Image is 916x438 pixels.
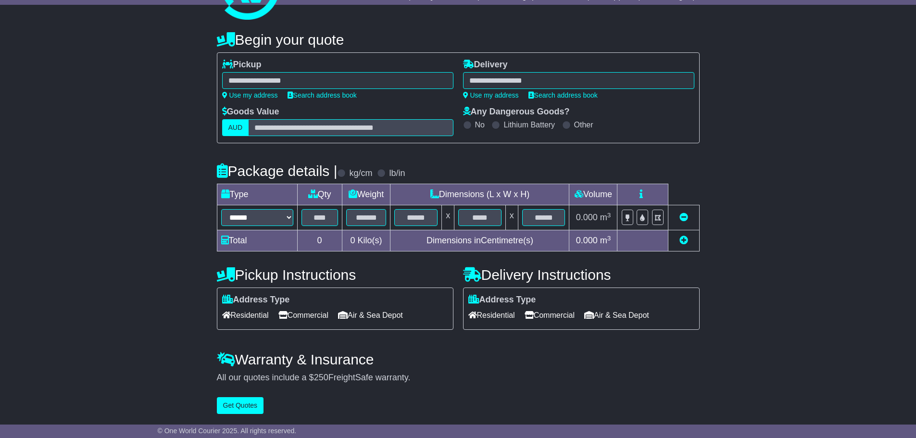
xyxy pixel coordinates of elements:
[475,120,485,129] label: No
[222,107,279,117] label: Goods Value
[217,267,453,283] h4: Pickup Instructions
[584,308,649,323] span: Air & Sea Depot
[278,308,328,323] span: Commercial
[525,308,575,323] span: Commercial
[217,163,338,179] h4: Package details |
[463,107,570,117] label: Any Dangerous Goods?
[505,205,518,230] td: x
[679,213,688,222] a: Remove this item
[574,120,593,129] label: Other
[390,230,569,251] td: Dimensions in Centimetre(s)
[679,236,688,245] a: Add new item
[158,427,297,435] span: © One World Courier 2025. All rights reserved.
[468,295,536,305] label: Address Type
[389,168,405,179] label: lb/in
[607,212,611,219] sup: 3
[222,295,290,305] label: Address Type
[463,91,519,99] a: Use my address
[222,119,249,136] label: AUD
[569,184,617,205] td: Volume
[314,373,328,382] span: 250
[217,397,264,414] button: Get Quotes
[217,351,700,367] h4: Warranty & Insurance
[607,235,611,242] sup: 3
[463,267,700,283] h4: Delivery Instructions
[217,373,700,383] div: All our quotes include a $ FreightSafe warranty.
[528,91,598,99] a: Search address book
[350,236,355,245] span: 0
[222,91,278,99] a: Use my address
[217,230,297,251] td: Total
[349,168,372,179] label: kg/cm
[390,184,569,205] td: Dimensions (L x W x H)
[600,213,611,222] span: m
[222,60,262,70] label: Pickup
[503,120,555,129] label: Lithium Battery
[463,60,508,70] label: Delivery
[217,32,700,48] h4: Begin your quote
[288,91,357,99] a: Search address book
[342,184,390,205] td: Weight
[297,230,342,251] td: 0
[576,236,598,245] span: 0.000
[217,184,297,205] td: Type
[442,205,454,230] td: x
[222,308,269,323] span: Residential
[297,184,342,205] td: Qty
[600,236,611,245] span: m
[338,308,403,323] span: Air & Sea Depot
[342,230,390,251] td: Kilo(s)
[576,213,598,222] span: 0.000
[468,308,515,323] span: Residential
